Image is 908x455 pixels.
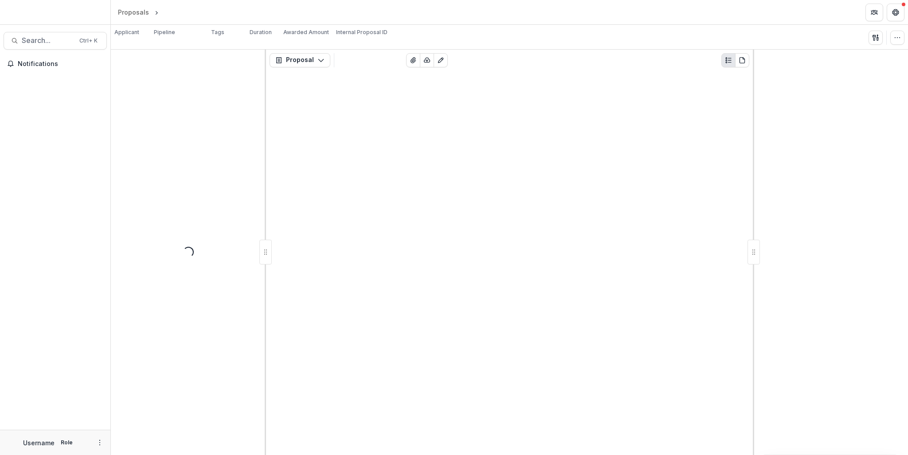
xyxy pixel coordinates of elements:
p: Username [23,438,55,447]
button: Notifications [4,57,107,71]
button: Edit as form [434,53,448,67]
button: PDF view [735,53,749,67]
p: Role [58,439,75,447]
button: Search... [4,32,107,50]
button: Proposal [270,53,330,67]
button: More [94,437,105,448]
div: Ctrl + K [78,36,99,46]
button: Partners [865,4,883,21]
p: Applicant [114,28,139,36]
p: Tags [211,28,224,36]
span: Search... [22,36,74,45]
a: Proposals [114,6,153,19]
button: View Attached Files [406,53,420,67]
p: Awarded Amount [283,28,329,36]
p: Internal Proposal ID [336,28,387,36]
button: Plaintext view [721,53,736,67]
p: Pipeline [154,28,175,36]
span: Notifications [18,60,103,68]
p: Duration [250,28,272,36]
nav: breadcrumb [114,6,198,19]
div: Proposals [118,8,149,17]
button: Get Help [887,4,904,21]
